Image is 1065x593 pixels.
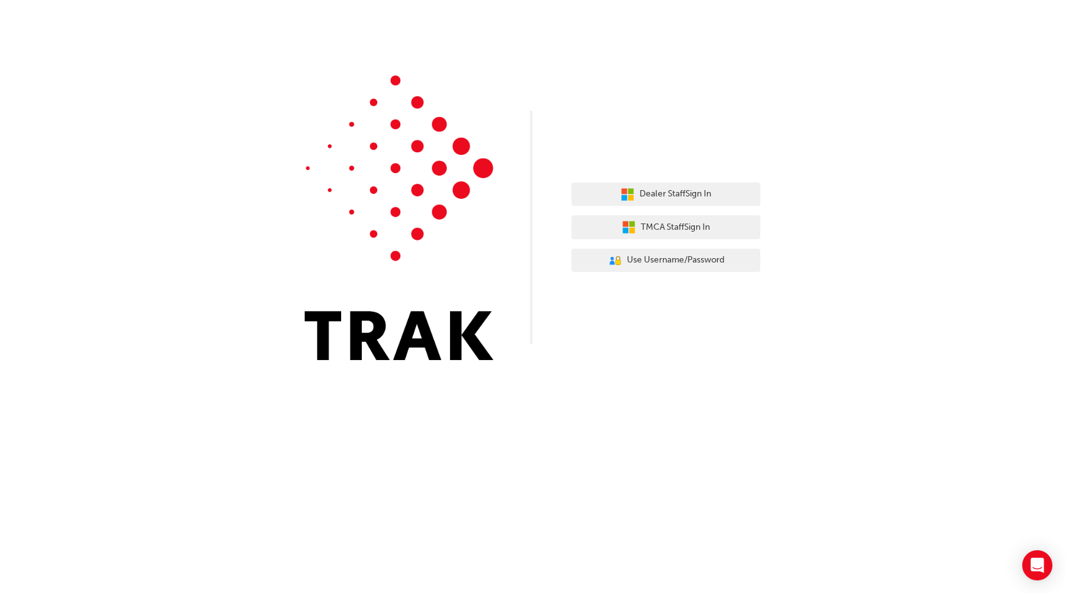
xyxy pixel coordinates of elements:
[641,220,710,235] span: TMCA Staff Sign In
[572,249,760,273] button: Use Username/Password
[1022,550,1052,580] div: Open Intercom Messenger
[305,76,493,360] img: Trak
[572,215,760,239] button: TMCA StaffSign In
[627,253,724,268] span: Use Username/Password
[640,187,711,201] span: Dealer Staff Sign In
[572,183,760,206] button: Dealer StaffSign In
